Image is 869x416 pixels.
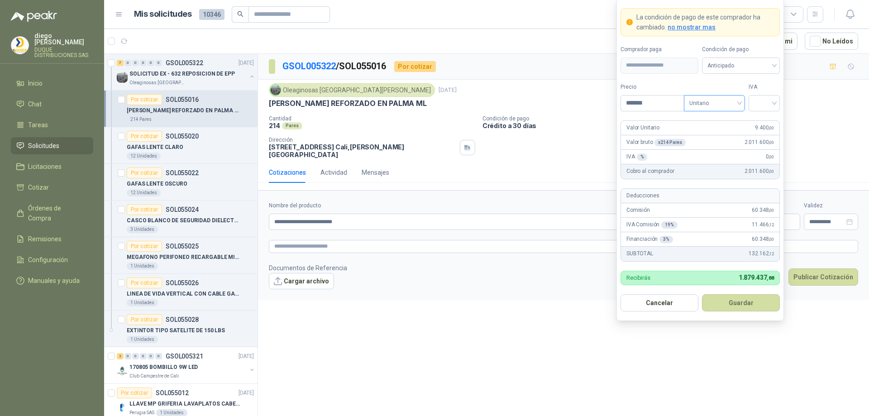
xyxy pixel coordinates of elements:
div: 12 Unidades [127,189,161,196]
p: SOL055022 [166,170,199,176]
p: Financiación [626,235,673,244]
p: Deducciones [626,191,659,200]
div: 0 [140,353,147,359]
div: 214 Pares [127,116,155,123]
p: Documentos de Referencia [269,263,347,273]
span: no mostrar mas [668,24,716,31]
div: 0 [148,353,154,359]
span: ,00 [769,140,774,145]
span: Cotizar [28,182,49,192]
span: ,12 [769,251,774,256]
span: 10346 [199,9,224,20]
span: ,00 [769,169,774,174]
a: Por cotizarSOL055016[PERSON_NAME] REFORZADO EN PALMA ML214 Pares [104,91,258,127]
p: MEGAFONO PERIFONEO RECARGABLE MICROFONO BOCINA GRABACION COLOR ROJO [127,253,239,262]
label: Comprador paga [621,45,698,54]
div: 1 Unidades [127,299,158,306]
p: LLAVE MP GRIFERIA LAVAPLATOS CABEZA EXTRAIBLE [129,400,242,408]
label: Validez [804,201,858,210]
span: 132.162 [749,249,774,258]
p: IVA [626,153,647,161]
a: Chat [11,96,93,113]
div: 1 Unidades [127,263,158,270]
div: Por cotizar [127,167,162,178]
a: GSOL005322 [282,61,336,72]
span: Remisiones [28,234,62,244]
div: Actividad [320,167,347,177]
div: Por cotizar [394,61,436,72]
a: Solicitudes [11,137,93,154]
div: Por cotizar [117,387,152,398]
p: SOL055025 [166,243,199,249]
button: Guardar [702,294,780,311]
div: 7 [117,60,124,66]
div: 0 [155,353,162,359]
div: Mensajes [362,167,389,177]
span: 60.348 [752,206,774,215]
p: SUBTOTAL [626,249,653,258]
p: GAFAS LENTE OSCURO [127,180,187,188]
p: Club Campestre de Cali [129,373,179,380]
p: SOL055028 [166,316,199,323]
span: Anticipado [707,59,774,72]
p: Comisión [626,206,650,215]
div: 0 [132,353,139,359]
div: x 214 Pares [654,139,686,146]
a: Por cotizarSOL055026LINEA DE VIDA VERTICAL CON CABLE GALVANIZADO 3/16" CON GANCHOS DE BLOQUEO DE ... [104,274,258,311]
span: 9.400 [755,124,774,132]
img: Company Logo [117,72,128,83]
button: Cargar archivo [269,273,334,289]
a: Órdenes de Compra [11,200,93,227]
p: EXTINTOR TIPO SATELITE DE 150 LBS [127,326,225,335]
p: Crédito a 30 días [482,122,865,129]
p: Oleaginosas [GEOGRAPHIC_DATA][PERSON_NAME] [129,79,186,86]
p: Cobro al comprador [626,167,674,176]
a: Por cotizarSOL055028EXTINTOR TIPO SATELITE DE 150 LBS1 Unidades [104,311,258,347]
p: [DATE] [239,389,254,397]
div: Por cotizar [127,94,162,105]
p: La condición de pago de este comprador ha cambiado. [636,12,774,32]
h1: Mis solicitudes [134,8,192,21]
div: 0 [155,60,162,66]
p: LINEA DE VIDA VERTICAL CON CABLE GALVANIZADO 3/16" CON GANCHOS DE BLOQUEO DE BARRAS ALUMINIO [127,290,239,298]
p: SOL055016 [166,96,199,103]
span: 0 [766,153,774,161]
button: Cancelar [621,294,698,311]
a: Cotizar [11,179,93,196]
a: 2 0 0 0 0 0 GSOL005321[DATE] Company Logo170805 BOMBILLO 9W LEDClub Campestre de Cali [117,351,256,380]
img: Company Logo [117,365,128,376]
a: Por cotizarSOL055024CASCO BLANCO DE SEGURIDAD DIELECTRICO TIPO II CON BARBUQUEJO3 Unidades [104,201,258,237]
span: Tareas [28,120,48,130]
label: Condición de pago [702,45,780,54]
a: Por cotizarSOL055022GAFAS LENTE OSCURO12 Unidades [104,164,258,201]
p: CASCO BLANCO DE SEGURIDAD DIELECTRICO TIPO II CON BARBUQUEJO [127,216,239,225]
p: / SOL055016 [282,59,387,73]
div: Por cotizar [127,204,162,215]
label: Precio [621,83,684,91]
div: Oleaginosas [GEOGRAPHIC_DATA][PERSON_NAME] [269,83,435,97]
img: Logo peakr [11,11,57,22]
a: Tareas [11,116,93,134]
span: ,00 [769,154,774,159]
span: Inicio [28,78,43,88]
span: 2.011.600 [745,138,774,147]
p: 214 [269,122,280,129]
label: Nombre del producto [269,201,674,210]
img: Company Logo [117,402,128,413]
div: 3 % [659,236,673,243]
span: 2.011.600 [745,167,774,176]
span: search [237,11,244,17]
p: GAFAS LENTE CLARO [127,143,183,152]
span: Configuración [28,255,68,265]
span: Solicitudes [28,141,59,151]
p: [PERSON_NAME] REFORZADO EN PALMA ML [127,106,239,115]
span: ,88 [767,275,774,281]
div: 19 % [661,221,678,229]
a: Por cotizarSOL055020GAFAS LENTE CLARO12 Unidades [104,127,258,164]
p: [DATE] [239,352,254,361]
p: Valor bruto [626,138,686,147]
span: 11.466 [752,220,774,229]
span: ,00 [769,237,774,242]
span: Manuales y ayuda [28,276,80,286]
div: 1 Unidades [127,336,158,343]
